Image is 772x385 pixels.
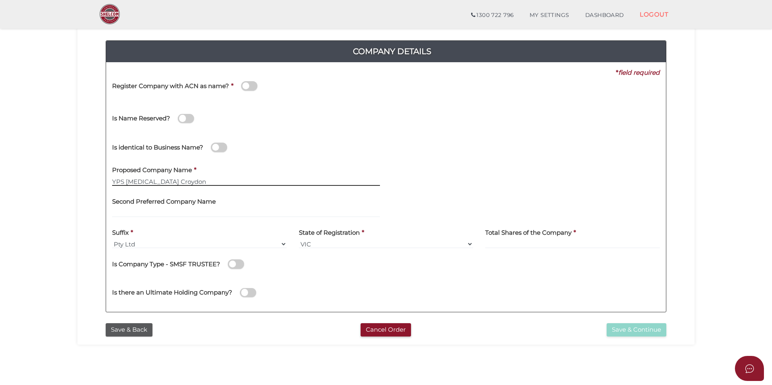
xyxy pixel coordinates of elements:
h4: Suffix [112,229,129,236]
h4: Proposed Company Name [112,167,192,174]
h4: Company Details [112,45,672,58]
button: Save & Continue [607,323,666,337]
h4: Is there an Ultimate Holding Company? [112,289,232,296]
a: MY SETTINGS [522,7,577,23]
a: DASHBOARD [577,7,632,23]
h4: Is identical to Business Name? [112,144,203,151]
a: LOGOUT [632,6,676,23]
i: field required [618,69,660,76]
h4: Total Shares of the Company [485,229,572,236]
a: 1300 722 796 [463,7,522,23]
h4: Second Preferred Company Name [112,198,216,205]
button: Cancel Order [361,323,411,337]
h4: Is Company Type - SMSF TRUSTEE? [112,261,220,268]
h4: Is Name Reserved? [112,115,170,122]
h4: State of Registration [299,229,360,236]
button: Save & Back [106,323,152,337]
button: Open asap [735,356,764,381]
h4: Register Company with ACN as name? [112,83,229,90]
